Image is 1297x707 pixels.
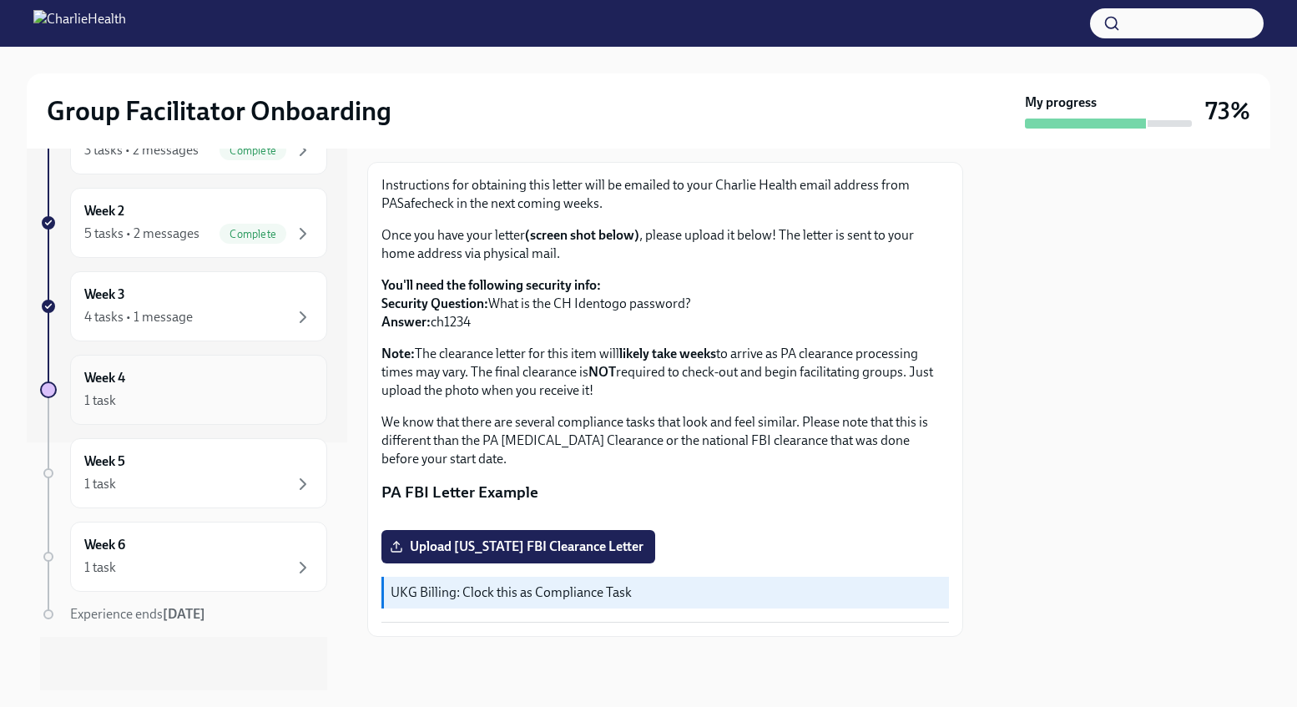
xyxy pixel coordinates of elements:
strong: likely take weeks [619,346,716,361]
p: PA FBI Letter Example [381,482,949,503]
strong: [DATE] [163,606,205,622]
p: We know that there are several compliance tasks that look and feel similar. Please note that this... [381,413,949,468]
a: Week 61 task [40,522,327,592]
h6: Week 2 [84,202,124,220]
a: Week 41 task [40,355,327,425]
p: UKG Billing: Clock this as Compliance Task [391,583,942,602]
span: Experience ends [70,606,205,622]
h6: Week 5 [84,452,125,471]
div: 1 task [84,391,116,410]
strong: My progress [1025,93,1097,112]
div: 1 task [84,475,116,493]
strong: Security Question: [381,295,488,311]
div: 4 tasks • 1 message [84,308,193,326]
span: Complete [220,228,286,240]
p: The clearance letter for this item will to arrive as PA clearance processing times may vary. The ... [381,345,949,400]
h6: Week 3 [84,285,125,304]
div: 3 tasks • 2 messages [84,141,199,159]
h6: Week 6 [84,536,125,554]
p: What is the CH Identogo password? ch1234 [381,276,949,331]
div: 1 task [84,558,116,577]
h6: Week 4 [84,369,125,387]
a: Week 34 tasks • 1 message [40,271,327,341]
span: Complete [220,144,286,157]
h3: 73% [1205,96,1250,126]
p: Instructions for obtaining this letter will be emailed to your Charlie Health email address from ... [381,176,949,213]
img: CharlieHealth [33,10,126,37]
h2: Group Facilitator Onboarding [47,94,391,128]
label: Upload [US_STATE] FBI Clearance Letter [381,530,655,563]
p: Once you have your letter , please upload it below! The letter is sent to your home address via p... [381,226,949,263]
strong: Note: [381,346,415,361]
div: 5 tasks • 2 messages [84,225,199,243]
a: Week 25 tasks • 2 messagesComplete [40,188,327,258]
span: Upload [US_STATE] FBI Clearance Letter [393,538,643,555]
a: Week 51 task [40,438,327,508]
strong: Answer: [381,314,431,330]
strong: You'll need the following security info: [381,277,601,293]
strong: (screen shot below) [525,227,639,243]
strong: NOT [588,364,616,380]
